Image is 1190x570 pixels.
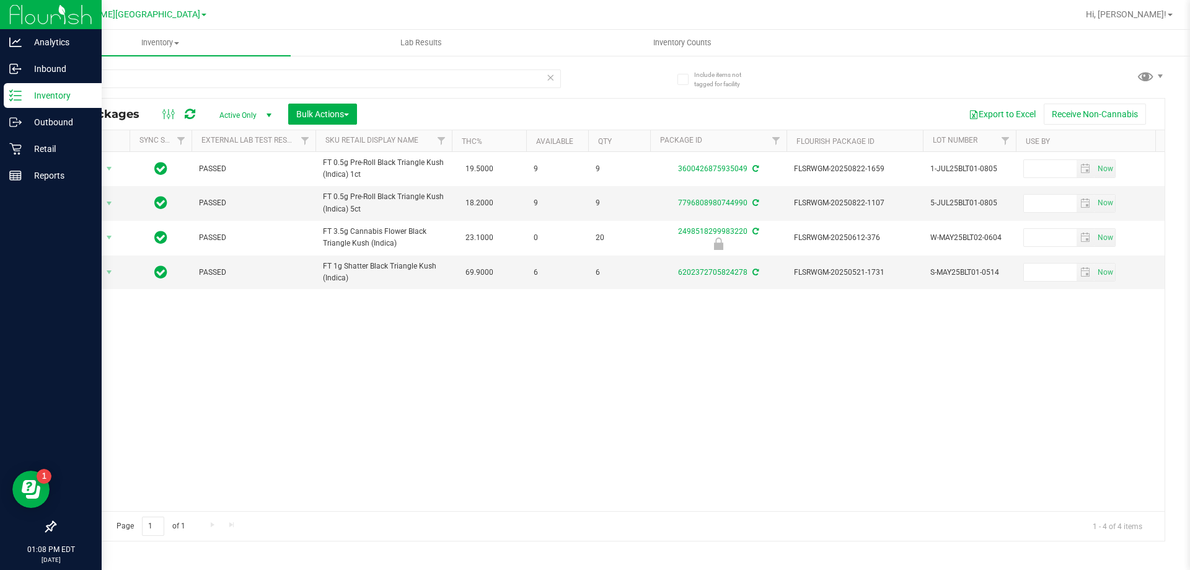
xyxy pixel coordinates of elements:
span: Bulk Actions [296,109,349,119]
span: 0 [534,232,581,244]
span: In Sync [154,264,167,281]
span: select [1077,195,1095,212]
span: 19.5000 [459,160,500,178]
a: Qty [598,137,612,146]
inline-svg: Reports [9,169,22,182]
a: Inventory [30,30,291,56]
span: select [1077,229,1095,246]
span: Inventory [30,37,291,48]
p: [DATE] [6,555,96,564]
span: In Sync [154,160,167,177]
span: Sync from Compliance System [751,198,759,207]
a: Use By [1026,137,1050,146]
span: FT 3.5g Cannabis Flower Black Triangle Kush (Indica) [323,226,444,249]
span: 9 [534,163,581,175]
span: 9 [596,163,643,175]
span: Inventory Counts [637,37,728,48]
p: Outbound [22,115,96,130]
a: Lab Results [291,30,552,56]
span: In Sync [154,229,167,246]
span: Hi, [PERSON_NAME]! [1086,9,1166,19]
span: FT 0.5g Pre-Roll Black Triangle Kush (Indica) 5ct [323,191,444,215]
a: Filter [995,130,1016,151]
span: Sync from Compliance System [751,164,759,173]
a: Filter [766,130,787,151]
a: Inventory Counts [552,30,813,56]
span: 18.2000 [459,194,500,212]
p: Inventory [22,88,96,103]
a: Sku Retail Display Name [325,136,418,145]
span: FLSRWGM-20250822-1107 [794,197,915,209]
a: Filter [171,130,192,151]
input: Search Package ID, Item Name, SKU, Lot or Part Number... [55,69,561,88]
inline-svg: Inventory [9,89,22,102]
span: select [102,264,117,281]
span: select [1095,264,1115,281]
span: FLSRWGM-20250521-1731 [794,267,915,278]
span: Lab Results [384,37,459,48]
a: Flourish Package ID [796,137,875,146]
span: Set Current date [1095,194,1116,212]
span: Sync from Compliance System [751,268,759,277]
span: select [1077,160,1095,177]
span: select [1095,160,1115,177]
iframe: Resource center [12,471,50,508]
span: In Sync [154,194,167,212]
span: select [1095,229,1115,246]
button: Receive Non-Cannabis [1044,104,1146,125]
a: Package ID [660,136,702,145]
a: 6202372705824278 [678,268,747,277]
span: Set Current date [1095,264,1116,282]
span: Set Current date [1095,160,1116,178]
span: Sync from Compliance System [751,227,759,236]
span: PASSED [199,163,308,175]
a: Sync Status [139,136,187,145]
span: 1 - 4 of 4 items [1083,517,1152,535]
input: 1 [142,517,164,536]
span: Set Current date [1095,229,1116,247]
p: Reports [22,168,96,183]
span: 6 [596,267,643,278]
inline-svg: Outbound [9,116,22,128]
div: Newly Received [648,238,788,250]
span: select [1077,264,1095,281]
p: Inbound [22,61,96,76]
span: FT 1g Shatter Black Triangle Kush (Indica) [323,261,444,284]
span: S-MAY25BLT01-0514 [930,267,1008,278]
iframe: Resource center unread badge [37,469,51,484]
inline-svg: Retail [9,143,22,155]
span: FLSRWGM-20250822-1659 [794,163,915,175]
span: 1-JUL25BLT01-0805 [930,163,1008,175]
a: THC% [462,137,482,146]
span: Page of 1 [106,517,195,536]
span: Include items not tagged for facility [694,70,756,89]
span: 9 [596,197,643,209]
span: PASSED [199,197,308,209]
span: All Packages [64,107,152,121]
button: Bulk Actions [288,104,357,125]
p: 01:08 PM EDT [6,544,96,555]
inline-svg: Analytics [9,36,22,48]
span: 6 [534,267,581,278]
span: select [102,195,117,212]
span: 5-JUL25BLT01-0805 [930,197,1008,209]
span: 23.1000 [459,229,500,247]
a: Lot Number [933,136,977,145]
a: 7796808980744990 [678,198,747,207]
span: 69.9000 [459,264,500,282]
inline-svg: Inbound [9,63,22,75]
a: Filter [295,130,315,151]
a: 2498518299983220 [678,227,747,236]
span: select [102,229,117,246]
span: FLSRWGM-20250612-376 [794,232,915,244]
button: Export to Excel [961,104,1044,125]
span: PASSED [199,232,308,244]
span: Clear [546,69,555,86]
span: 20 [596,232,643,244]
a: 3600426875935049 [678,164,747,173]
span: select [102,160,117,177]
span: 9 [534,197,581,209]
a: External Lab Test Result [201,136,299,145]
a: Available [536,137,573,146]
